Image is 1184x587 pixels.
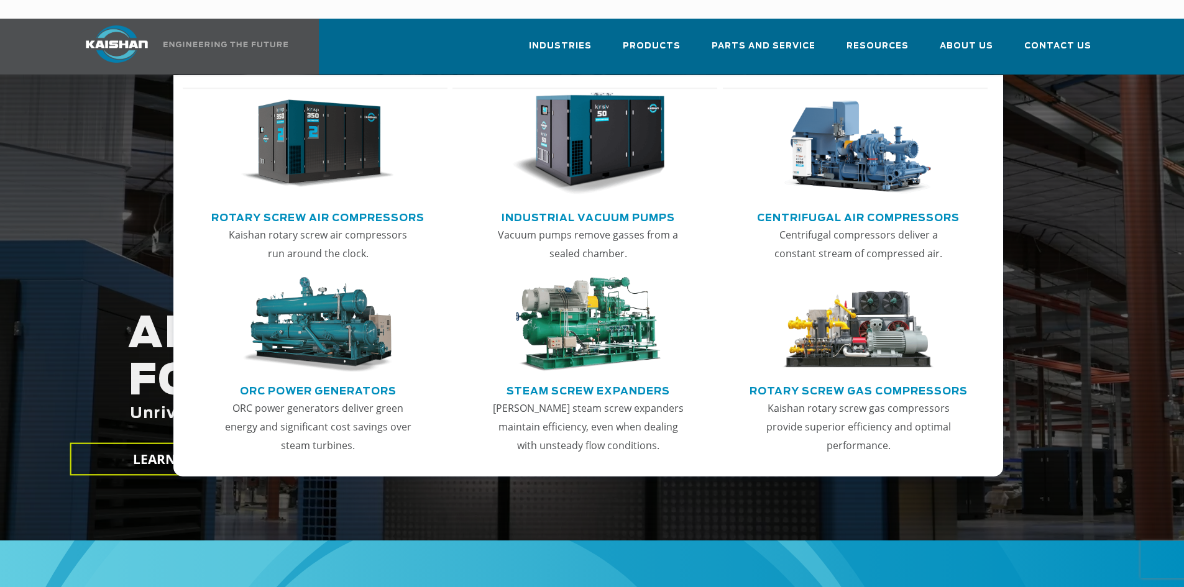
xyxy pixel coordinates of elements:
[761,225,955,263] p: Centrifugal compressors deliver a constant stream of compressed air.
[70,443,281,476] a: LEARN MORE
[221,399,415,455] p: ORC power generators deliver green energy and significant cost savings over steam turbines.
[750,380,968,399] a: Rotary Screw Gas Compressors
[847,30,909,72] a: Resources
[712,30,815,72] a: Parts and Service
[529,30,592,72] a: Industries
[782,277,935,373] img: thumb-Rotary-Screw-Gas-Compressors
[712,39,815,53] span: Parts and Service
[78,311,933,461] h2: AIR COMPRESSORS FOR THE
[529,39,592,53] span: Industries
[80,406,612,421] span: Unrivaled performance with up to 35% energy cost savings.
[782,93,935,196] img: thumb-Centrifugal-Air-Compressors
[512,277,664,373] img: thumb-Steam-Screw-Expanders
[240,380,397,399] a: ORC Power Generators
[623,30,681,72] a: Products
[70,25,163,63] img: kaishan logo
[940,30,993,72] a: About Us
[221,225,415,263] p: Kaishan rotary screw air compressors run around the clock.
[623,39,681,53] span: Products
[241,277,394,373] img: thumb-ORC-Power-Generators
[70,19,290,75] a: Kaishan USA
[507,380,670,399] a: Steam Screw Expanders
[761,399,955,455] p: Kaishan rotary screw gas compressors provide superior efficiency and optimal performance.
[502,207,675,225] a: Industrial Vacuum Pumps
[491,225,685,263] p: Vacuum pumps remove gasses from a sealed chamber.
[1024,39,1091,53] span: Contact Us
[211,207,424,225] a: Rotary Screw Air Compressors
[163,42,288,47] img: Engineering the future
[491,399,685,455] p: [PERSON_NAME] steam screw expanders maintain efficiency, even when dealing with unsteady flow con...
[132,450,218,468] span: LEARN MORE
[940,39,993,53] span: About Us
[241,93,394,196] img: thumb-Rotary-Screw-Air-Compressors
[757,207,960,225] a: Centrifugal Air Compressors
[847,39,909,53] span: Resources
[1024,30,1091,72] a: Contact Us
[512,93,664,196] img: thumb-Industrial-Vacuum-Pumps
